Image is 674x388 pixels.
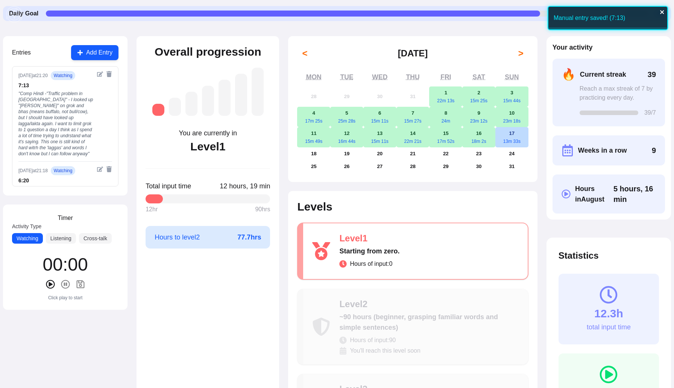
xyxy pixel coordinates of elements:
[363,107,396,127] button: August 6, 202515m 11s
[79,233,112,244] button: Cross-talk
[495,107,528,127] button: August 10, 202523m 18s
[509,130,515,136] abbr: August 17, 2025
[495,138,528,144] div: 13m 33s
[495,86,528,107] button: August 3, 202515m 44s
[429,98,462,104] div: 22m 13s
[396,118,430,124] div: 15m 27s
[297,107,330,127] button: August 4, 202517m 25s
[495,98,528,104] div: 15m 44s
[648,69,656,80] span: 39
[220,181,270,191] span: Click to toggle between decimal and time format
[330,138,363,144] div: 16m 44s
[51,71,76,80] span: watching
[429,86,462,107] button: August 1, 202522m 13s
[462,127,495,147] button: August 16, 202518m 2s
[462,86,495,107] button: August 2, 202515m 25s
[462,98,495,104] div: 15m 25s
[443,164,449,169] abbr: August 29, 2025
[476,130,482,136] abbr: August 16, 2025
[410,151,416,156] abbr: August 21, 2025
[429,160,462,173] button: August 29, 2025
[363,147,396,160] button: August 20, 2025
[443,130,449,136] abbr: August 15, 2025
[202,86,214,116] div: Level 4: ~525 hours (intermediate, understanding more complex conversations)
[306,73,322,81] abbr: Monday
[396,127,430,147] button: August 14, 202522m 21s
[219,80,231,116] div: Level 5: ~1,050 hours (high intermediate, understanding most everyday content)
[363,138,396,144] div: 15m 11s
[237,232,261,242] span: 77.7 hrs
[548,6,668,30] div: Manual entry saved! (7:13)
[12,223,118,230] label: Activity Type
[513,46,528,61] button: >
[505,73,519,81] abbr: Sunday
[410,130,416,136] abbr: August 14, 2025
[252,68,264,116] div: Level 7: ~2,625 hours (near-native, understanding most media and conversations fluently)
[363,86,396,107] button: July 30, 2025
[302,47,307,59] span: <
[255,205,270,214] span: 90 hrs
[462,107,495,127] button: August 9, 202523m 12s
[43,256,88,274] div: 00 : 00
[311,130,317,136] abbr: August 11, 2025
[445,110,447,116] abbr: August 8, 2025
[495,160,528,173] button: August 31, 2025
[344,130,350,136] abbr: August 12, 2025
[372,73,387,81] abbr: Wednesday
[185,92,197,116] div: Level 3: ~260 hours (low intermediate, understanding simple conversations)
[58,214,73,223] h3: Timer
[51,166,76,175] span: watching
[363,160,396,173] button: August 27, 2025
[350,336,396,345] span: Hours of input: 90
[440,73,451,81] abbr: Friday
[297,86,330,107] button: July 28, 2025
[429,118,462,124] div: 24m
[12,233,43,244] button: Watching
[330,118,363,124] div: 25m 28s
[377,130,383,136] abbr: August 13, 2025
[330,160,363,173] button: August 26, 2025
[594,307,623,320] div: 12.3h
[377,164,383,169] abbr: August 27, 2025
[495,147,528,160] button: August 24, 2025
[330,147,363,160] button: August 19, 2025
[106,71,112,77] button: Delete entry
[155,45,261,59] h2: Overall progression
[462,147,495,160] button: August 23, 2025
[559,250,659,262] h2: Statistics
[97,71,103,77] button: Edit entry
[152,104,164,116] div: Level 1: Starting from zero.
[18,168,48,174] div: [DATE] at 21:18
[311,94,317,99] abbr: July 28, 2025
[429,127,462,147] button: August 15, 202517m 52s
[339,246,518,256] div: Starting from zero.
[509,164,515,169] abbr: August 31, 2025
[297,147,330,160] button: August 18, 2025
[476,151,482,156] abbr: August 23, 2025
[146,205,158,214] span: 12 hr
[396,147,430,160] button: August 21, 2025
[48,295,82,301] div: Click play to start
[71,45,118,60] button: Add Entry
[410,164,416,169] abbr: August 28, 2025
[297,138,330,144] div: 15m 49s
[518,47,524,59] span: >
[344,164,350,169] abbr: August 26, 2025
[462,160,495,173] button: August 30, 2025
[297,46,312,61] button: <
[330,107,363,127] button: August 5, 202525m 28s
[396,107,430,127] button: August 7, 202515m 27s
[613,183,656,205] span: Click to toggle between decimal and time format
[18,73,48,79] div: [DATE] at 21:20
[510,90,513,95] abbr: August 3, 2025
[477,90,480,95] abbr: August 2, 2025
[562,68,575,81] span: 🔥
[477,110,480,116] abbr: August 9, 2025
[18,91,94,157] div: " Comp Hindi -"Traffic problem in [GEOGRAPHIC_DATA]" - I looked up "[PERSON_NAME]" on grok and bh...
[340,73,353,81] abbr: Tuesday
[12,48,31,57] h3: Entries
[363,118,396,124] div: 15m 11s
[462,138,495,144] div: 18m 2s
[311,164,317,169] abbr: August 25, 2025
[97,166,103,172] button: Edit entry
